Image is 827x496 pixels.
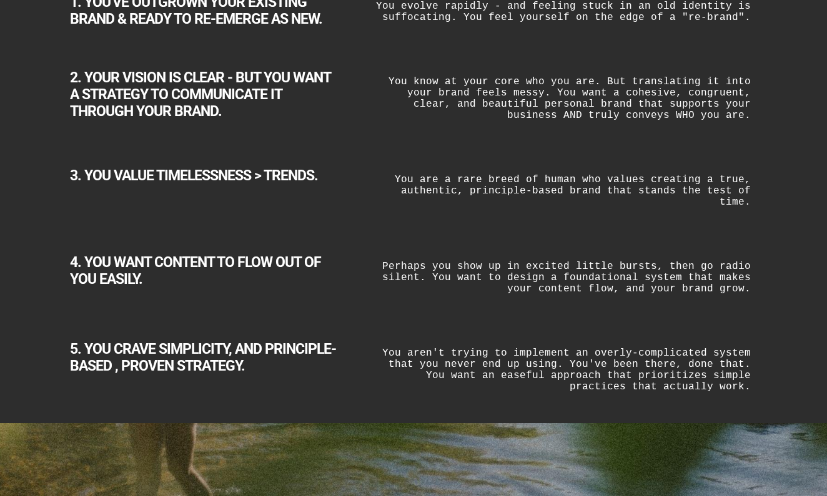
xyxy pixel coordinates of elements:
div: You are a rare breed of human who values creating a true, authentic, principle-based brand that s... [369,167,757,213]
div: Perhaps you show up in excited little bursts, then go radio silent. You want to design a foundati... [369,254,757,300]
div: You know at your core who you are. But translating it into your brand feels messy. You want a coh... [369,69,757,127]
b: 5. YOU CRAVE SIMPLICITY, AND PRINCIPLE-BASED , PROVEN STRATEGY. [70,341,336,374]
div: You aren't trying to implement an overly-complicated system that you never end up using. You've b... [369,341,757,398]
b: 3. YOU VALUE TIMELESSNESS > TRENDS. [70,167,318,184]
b: 4. YOU WANT CONTENT TO FLOW OUT OF YOU EASILY. [70,254,321,288]
b: 2. YOUR VISION IS CLEAR - BUT YOU WANT A STRATEGY TO COMMUNICATE IT THROUGH YOUR BRAND. [70,69,330,120]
